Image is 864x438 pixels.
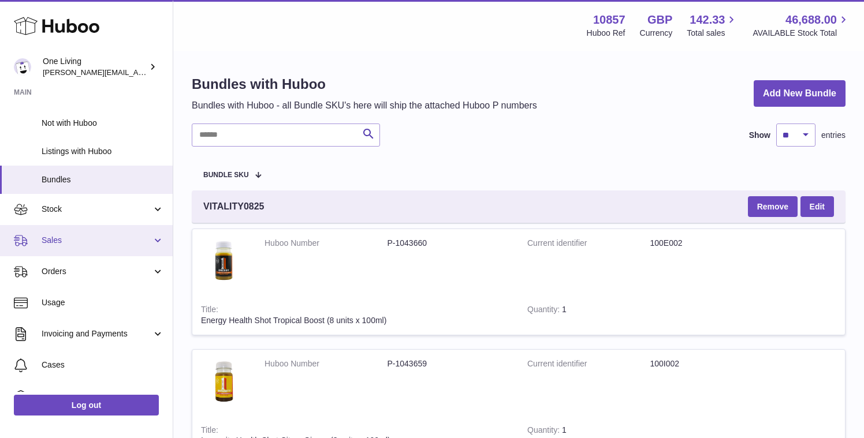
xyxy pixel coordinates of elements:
[42,328,152,339] span: Invoicing and Payments
[650,238,773,249] dd: 100E002
[42,360,164,370] span: Cases
[201,238,247,284] img: Energy Health Shot Tropical Boost (8 units x 100ml)
[43,68,232,77] span: [PERSON_NAME][EMAIL_ADDRESS][DOMAIN_NAME]
[748,196,798,217] button: Remove
[43,56,147,78] div: One Living
[201,305,218,317] strong: Title
[821,130,846,141] span: entries
[192,99,537,112] p: Bundles with Huboo - all Bundle SKU's here will ship the attached Huboo P numbers
[201,315,510,326] div: Energy Health Shot Tropical Boost (8 units x 100ml)
[640,28,673,39] div: Currency
[687,12,738,39] a: 142.33 Total sales
[785,12,837,28] span: 46,688.00
[203,171,249,179] span: Bundle SKU
[800,196,834,217] a: Edit
[650,358,773,369] dd: 100I002
[593,12,625,28] strong: 10857
[587,28,625,39] div: Huboo Ref
[14,58,31,76] img: Jessica@oneliving.com
[687,28,738,39] span: Total sales
[42,118,164,129] span: Not with Huboo
[527,238,650,249] dt: Current identifier
[201,358,247,405] img: Immunity Health Shot Citrus Ginger (8 units x 100ml)
[753,28,850,39] span: AVAILABLE Stock Total
[42,204,152,215] span: Stock
[527,358,650,369] dt: Current identifier
[749,130,770,141] label: Show
[527,425,562,437] strong: Quantity
[265,238,388,249] dt: Huboo Number
[647,12,672,28] strong: GBP
[754,80,846,107] a: Add New Bundle
[42,266,152,277] span: Orders
[388,238,511,249] dd: P-1043660
[527,305,562,317] strong: Quantity
[201,425,218,437] strong: Title
[42,391,164,402] span: Channels
[42,146,164,157] span: Listings with Huboo
[753,12,850,39] a: 46,688.00 AVAILABLE Stock Total
[690,12,725,28] span: 142.33
[388,358,511,369] dd: P-1043659
[203,200,265,213] span: VITALITY0825
[14,395,159,415] a: Log out
[519,295,636,335] td: 1
[42,297,164,308] span: Usage
[42,174,164,185] span: Bundles
[42,235,152,246] span: Sales
[192,75,537,93] h1: Bundles with Huboo
[265,358,388,369] dt: Huboo Number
